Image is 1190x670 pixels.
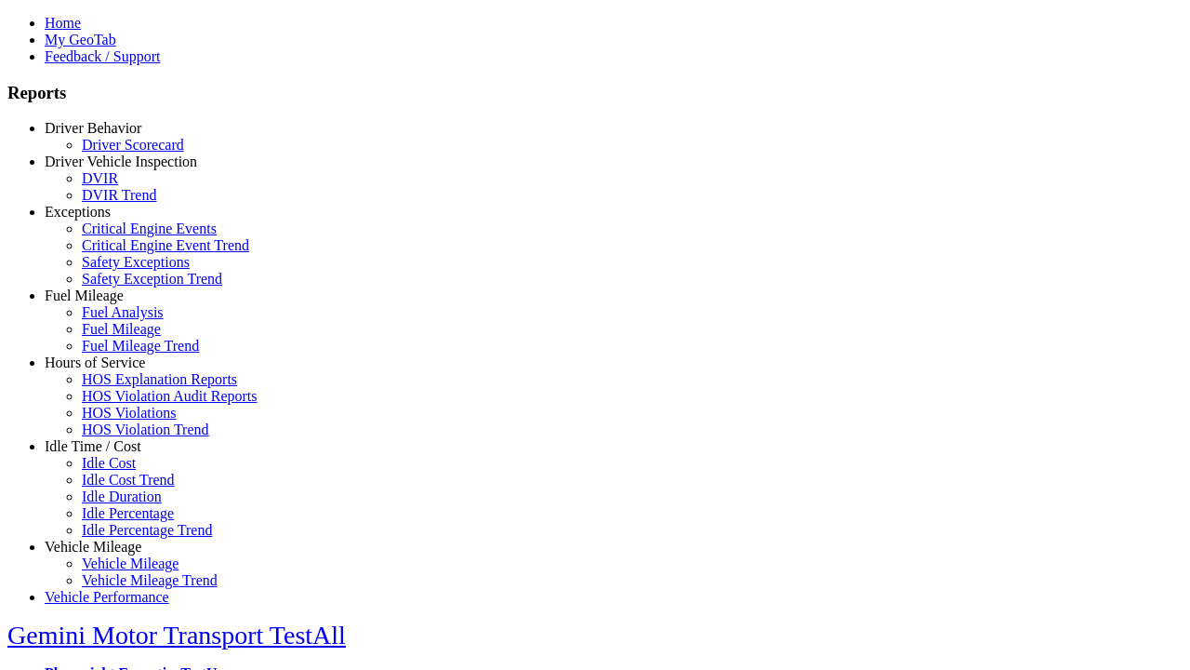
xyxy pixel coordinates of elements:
[82,170,118,186] a: DVIR
[45,154,197,169] a: Driver Vehicle Inspection
[82,572,218,588] a: Vehicle Mileage Trend
[45,32,116,47] a: My GeoTab
[82,556,178,571] a: Vehicle Mileage
[7,83,1183,103] h3: Reports
[45,589,169,605] a: Vehicle Performance
[82,338,199,354] a: Fuel Mileage Trend
[82,388,258,404] a: HOS Violation Audit Reports
[45,288,124,303] a: Fuel Mileage
[82,489,162,504] a: Idle Duration
[82,455,136,471] a: Idle Cost
[82,237,249,253] a: Critical Engine Event Trend
[82,422,209,437] a: HOS Violation Trend
[82,522,212,538] a: Idle Percentage Trend
[82,371,237,387] a: HOS Explanation Reports
[82,405,176,421] a: HOS Violations
[82,221,217,236] a: Critical Engine Events
[82,505,174,521] a: Idle Percentage
[45,48,160,64] a: Feedback / Support
[82,321,161,337] a: Fuel Mileage
[45,355,145,370] a: Hours of Service
[45,204,111,220] a: Exceptions
[7,621,346,650] a: Gemini Motor Transport TestAll
[82,187,156,203] a: DVIR Trend
[82,271,222,287] a: Safety Exception Trend
[45,15,81,31] a: Home
[45,539,141,555] a: Vehicle Mileage
[45,120,141,136] a: Driver Behavior
[82,472,175,488] a: Idle Cost Trend
[82,137,184,153] a: Driver Scorecard
[82,254,190,270] a: Safety Exceptions
[82,304,164,320] a: Fuel Analysis
[45,438,141,454] a: Idle Time / Cost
